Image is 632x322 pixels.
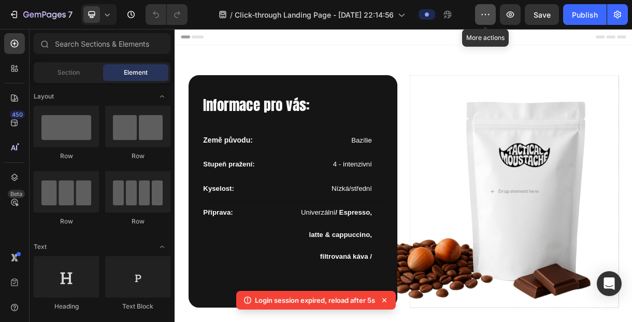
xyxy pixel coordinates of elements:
div: Heading [34,302,99,311]
strong: filtrovaná káva / [197,304,268,314]
span: / [230,9,233,20]
div: Publish [572,9,598,20]
button: Publish [563,4,607,25]
span: Section [58,68,80,77]
div: Row [105,217,170,226]
div: Row [34,151,99,161]
span: Click-through Landing Page - [DATE] 22:14:56 [235,9,394,20]
div: Row [105,151,170,161]
button: Save [525,4,559,25]
iframe: Design area [175,29,632,322]
div: Row [34,217,99,226]
div: Beta [8,190,25,198]
span: Save [534,10,551,19]
p: Login session expired, reload after 5s [255,295,375,305]
span: Toggle open [154,239,170,255]
span: Layout [34,92,54,101]
span: Element [124,68,148,77]
span: Toggle open [154,88,170,105]
span: Text [34,242,47,251]
div: Undo/Redo [146,4,188,25]
input: Search Sections & Elements [34,33,170,54]
div: Open Intercom Messenger [597,271,622,296]
div: 450 [10,110,25,119]
button: 7 [4,4,77,25]
strong: / Espresso, latte & cappuccino, [182,244,268,284]
div: Text Block [105,302,170,311]
p: 7 [68,8,73,21]
div: Drop element here [440,216,495,225]
p: Univerzální [162,234,268,294]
